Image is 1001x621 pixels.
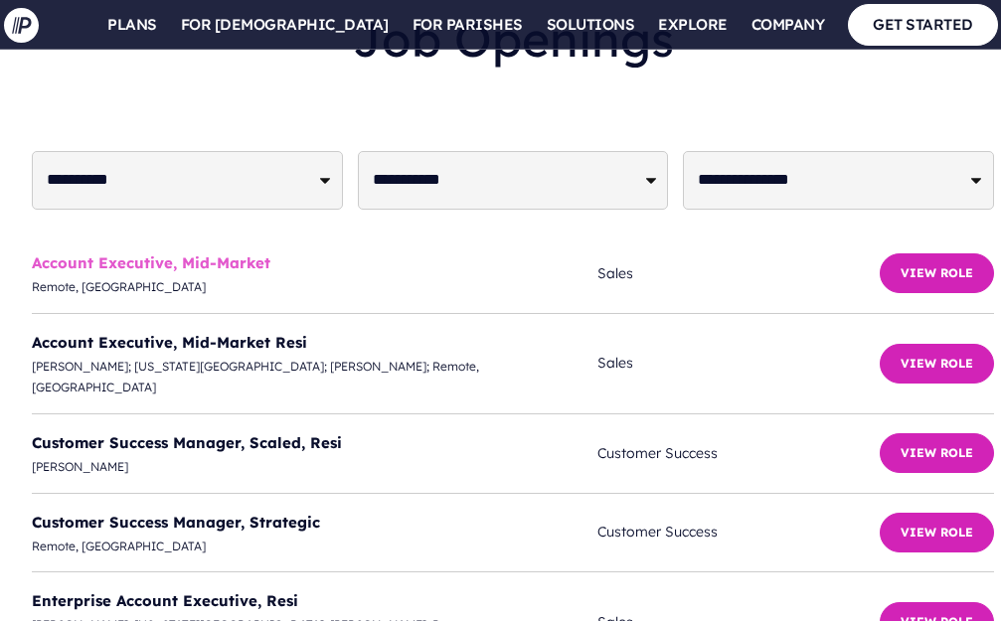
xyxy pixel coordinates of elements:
span: Remote, [GEOGRAPHIC_DATA] [32,536,597,557]
span: Sales [597,261,880,286]
button: View Role [880,513,994,552]
span: Remote, [GEOGRAPHIC_DATA] [32,276,597,298]
a: GET STARTED [848,4,998,45]
a: Account Executive, Mid-Market [32,253,270,272]
span: Customer Success [597,520,880,544]
a: Account Executive, Mid-Market Resi [32,333,307,352]
span: [PERSON_NAME]; [US_STATE][GEOGRAPHIC_DATA]; [PERSON_NAME]; Remote, [GEOGRAPHIC_DATA] [32,356,597,398]
a: Customer Success Manager, Scaled, Resi [32,433,342,452]
span: Sales [597,351,880,376]
span: Customer Success [597,441,880,466]
a: Enterprise Account Executive, Resi [32,591,298,610]
span: [PERSON_NAME] [32,456,597,478]
button: View Role [880,433,994,473]
button: View Role [880,344,994,384]
button: View Role [880,253,994,293]
a: Customer Success Manager, Strategic [32,513,320,532]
